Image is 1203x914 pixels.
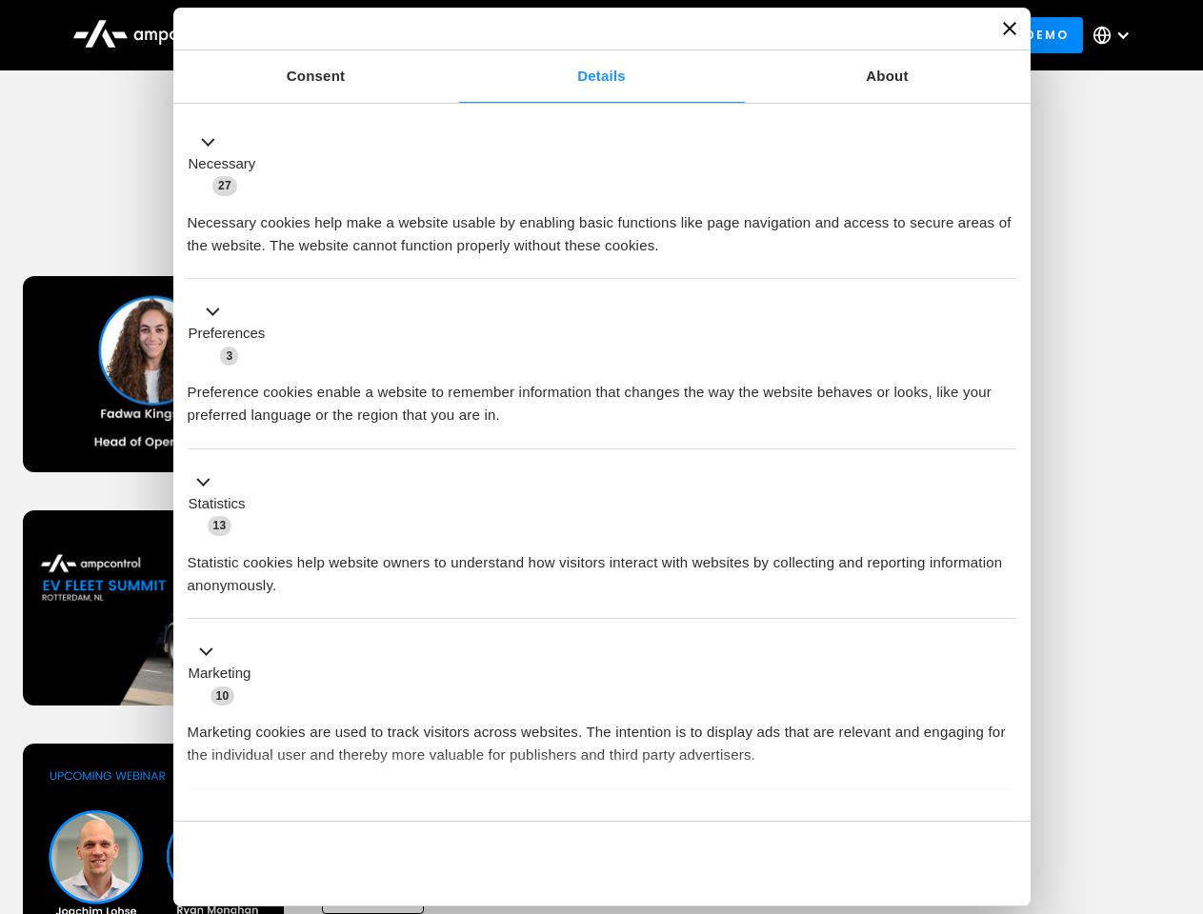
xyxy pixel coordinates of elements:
span: 3 [220,347,238,366]
span: 27 [212,176,237,195]
button: Unclassified (2) [188,810,344,834]
label: Necessary [189,153,256,175]
label: Marketing [189,663,251,685]
a: About [745,50,1031,103]
span: 2 [314,813,332,832]
h1: Upcoming Webinars [23,192,1181,238]
div: Marketing cookies are used to track visitors across websites. The intention is to display ads tha... [188,706,1016,766]
span: 13 [208,516,232,535]
button: Close banner [1003,22,1016,35]
label: Preferences [189,323,266,345]
a: Consent [173,50,459,103]
div: Statistic cookies help website owners to understand how visitors interact with websites by collec... [188,537,1016,597]
button: Marketing (10) [188,641,263,707]
button: Preferences (3) [188,301,277,368]
button: Statistics (13) [188,470,257,537]
span: 10 [211,686,235,705]
button: Okay [742,836,1015,891]
label: Statistics [189,493,246,515]
div: Preference cookies enable a website to remember information that changes the way the website beha... [188,367,1016,427]
button: Necessary (27) [188,130,268,197]
div: Necessary cookies help make a website usable by enabling basic functions like page navigation and... [188,197,1016,257]
a: Details [459,50,745,103]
